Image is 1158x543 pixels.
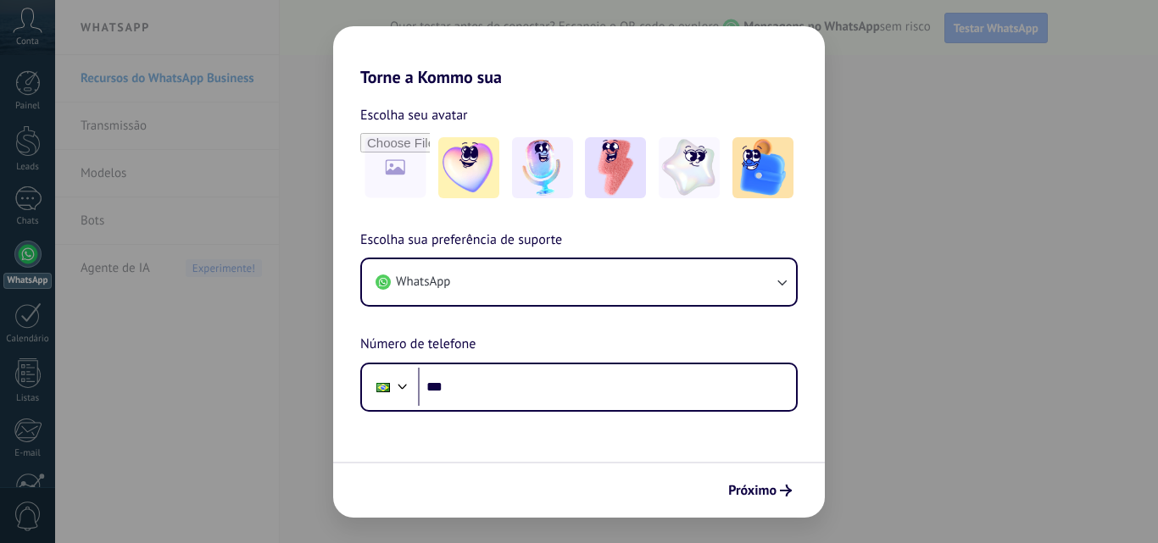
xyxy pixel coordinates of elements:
[362,259,796,305] button: WhatsApp
[728,485,777,496] span: Próximo
[360,104,468,126] span: Escolha seu avatar
[438,137,499,198] img: -1.jpeg
[396,274,450,291] span: WhatsApp
[367,369,399,405] div: Brazil: + 55
[512,137,573,198] img: -2.jpeg
[360,334,476,356] span: Número de telefone
[585,137,646,198] img: -3.jpeg
[732,137,793,198] img: -5.jpeg
[659,137,720,198] img: -4.jpeg
[721,476,799,505] button: Próximo
[360,230,562,252] span: Escolha sua preferência de suporte
[333,26,825,87] h2: Torne a Kommo sua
